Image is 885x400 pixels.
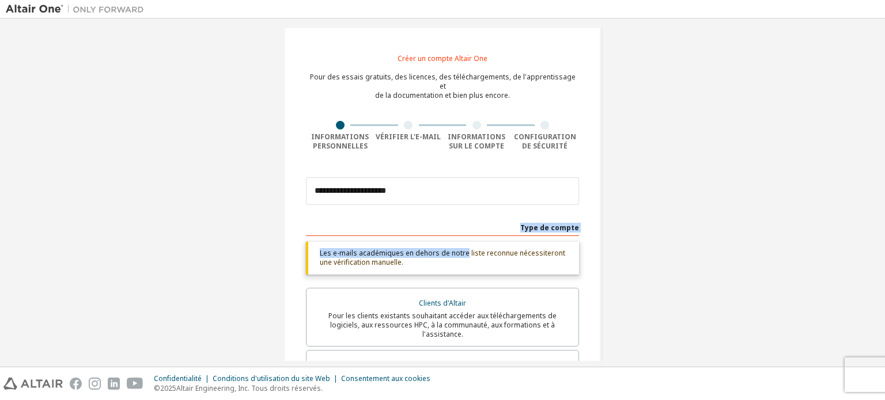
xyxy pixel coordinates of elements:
[320,248,565,267] font: Les e-mails académiques en dehors de notre liste reconnue nécessiteront une vérification manuelle.
[328,311,557,339] font: Pour les clients existants souhaitant accéder aux téléchargements de logiciels, aux ressources HP...
[160,383,176,393] font: 2025
[310,72,576,91] font: Pour des essais gratuits, des licences, des téléchargements, de l'apprentissage et
[341,374,430,383] font: Consentement aux cookies
[213,374,330,383] font: Conditions d'utilisation du site Web
[428,360,458,370] font: Étudiants
[514,132,576,151] font: Configuration de sécurité
[448,132,505,151] font: Informations sur le compte
[419,298,466,308] font: Clients d'Altair
[154,374,202,383] font: Confidentialité
[375,90,510,100] font: de la documentation et bien plus encore.
[70,378,82,390] img: facebook.svg
[3,378,63,390] img: altair_logo.svg
[89,378,101,390] img: instagram.svg
[398,54,487,63] font: Créer un compte Altair One
[520,223,579,233] font: Type de compte
[376,132,441,142] font: Vérifier l'e-mail
[154,383,160,393] font: ©
[127,378,143,390] img: youtube.svg
[311,132,369,151] font: Informations personnelles
[108,378,120,390] img: linkedin.svg
[6,3,150,15] img: Altaïr Un
[176,383,323,393] font: Altair Engineering, Inc. Tous droits réservés.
